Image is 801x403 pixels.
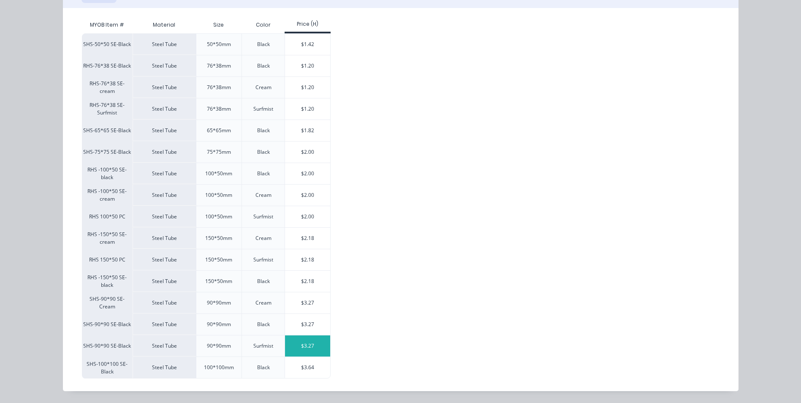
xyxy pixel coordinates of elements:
div: Steel Tube [133,120,196,141]
div: Steel Tube [133,33,196,55]
div: 150*50mm [205,278,232,285]
div: $3.64 [285,357,330,378]
div: Steel Tube [133,206,196,227]
div: 76*38mm [207,84,231,91]
div: $2.00 [285,163,330,184]
div: RHS -150*50 SE-cream [82,227,133,249]
div: $2.00 [285,206,330,227]
div: RHS 100*50 PC [82,206,133,227]
div: $2.18 [285,228,330,249]
div: SHS-100*100 SE-Black [82,357,133,378]
div: Black [257,41,270,48]
div: 100*50mm [205,191,232,199]
div: RHS -100*50 SE-black [82,163,133,184]
div: 90*90mm [207,321,231,328]
div: Steel Tube [133,335,196,357]
div: SHS-90*90 SE-Cream [82,292,133,313]
div: 150*50mm [205,256,232,264]
div: RHS-76*38 SE-cream [82,76,133,98]
div: Cream [255,299,272,307]
div: $2.00 [285,142,330,163]
div: SHS-75*75 SE-Black [82,141,133,163]
div: Surfmist [253,342,273,350]
div: Steel Tube [133,357,196,378]
div: Surfmist [253,256,273,264]
div: 75*75mm [207,148,231,156]
div: Cream [255,191,272,199]
div: 90*90mm [207,299,231,307]
div: Cream [255,84,272,91]
div: Steel Tube [133,249,196,270]
div: Steel Tube [133,163,196,184]
div: $2.18 [285,249,330,270]
div: $1.42 [285,34,330,55]
div: $1.20 [285,55,330,76]
div: 100*50mm [205,170,232,177]
div: Black [257,170,270,177]
div: Steel Tube [133,227,196,249]
div: SHS-90*90 SE-Black [82,313,133,335]
div: Steel Tube [133,313,196,335]
div: 76*38mm [207,105,231,113]
div: 50*50mm [207,41,231,48]
div: SHS-65*65 SE-Black [82,120,133,141]
div: Black [257,278,270,285]
div: Steel Tube [133,292,196,313]
div: Black [257,62,270,70]
div: Steel Tube [133,76,196,98]
div: Black [257,148,270,156]
div: $1.82 [285,120,330,141]
div: Steel Tube [133,270,196,292]
div: $2.00 [285,185,330,206]
div: $1.20 [285,98,330,120]
div: SHS-90*90 SE-Black [82,335,133,357]
div: $1.20 [285,77,330,98]
div: RHS-76*38 SE-Black [82,55,133,76]
div: 100*100mm [204,364,234,371]
div: RHS 150*50 PC [82,249,133,270]
div: Size [206,14,231,35]
div: $3.27 [285,292,330,313]
div: RHS -150*50 SE-black [82,270,133,292]
div: RHS-76*38 SE-Surfmist [82,98,133,120]
div: Material [133,16,196,33]
div: Price (H) [285,20,331,28]
div: SHS-50*50 SE-Black [82,33,133,55]
div: Steel Tube [133,141,196,163]
div: 65*65mm [207,127,231,134]
div: 150*50mm [205,234,232,242]
div: Black [257,364,270,371]
div: Color [249,14,277,35]
div: Surfmist [253,213,273,221]
div: Steel Tube [133,98,196,120]
div: Steel Tube [133,184,196,206]
div: Cream [255,234,272,242]
div: $3.27 [285,335,330,357]
div: RHS -100*50 SE-cream [82,184,133,206]
div: Black [257,321,270,328]
div: 90*90mm [207,342,231,350]
div: Black [257,127,270,134]
div: Steel Tube [133,55,196,76]
div: 76*38mm [207,62,231,70]
div: MYOB Item # [82,16,133,33]
div: $2.18 [285,271,330,292]
div: 100*50mm [205,213,232,221]
div: $3.27 [285,314,330,335]
div: Surfmist [253,105,273,113]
